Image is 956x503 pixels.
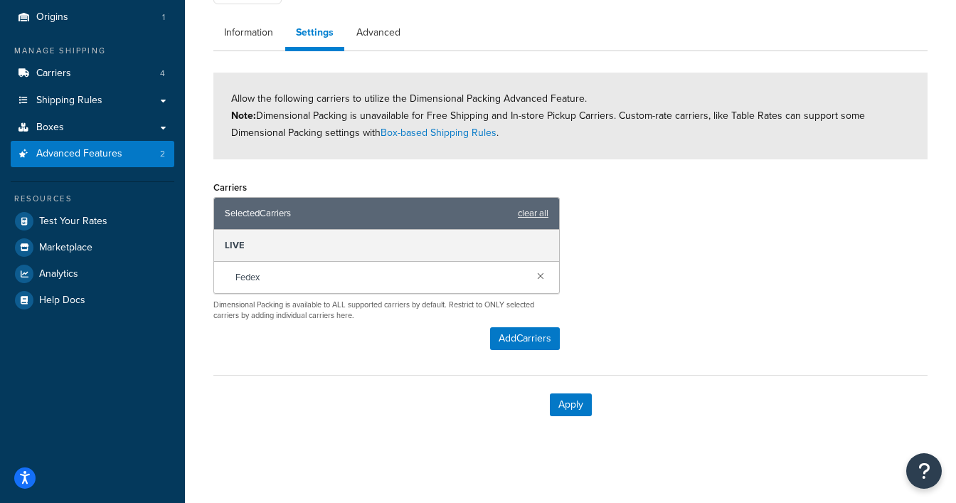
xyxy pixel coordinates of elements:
[285,18,344,51] a: Settings
[11,208,174,234] a: Test Your Rates
[39,242,92,254] span: Marketplace
[906,453,942,489] button: Open Resource Center
[346,18,411,47] a: Advanced
[11,235,174,260] a: Marketplace
[160,68,165,80] span: 4
[225,203,291,223] span: Selected Carriers
[11,141,174,167] li: Advanced Features
[213,182,247,193] label: Carriers
[36,68,71,80] span: Carriers
[490,327,560,350] button: AddCarriers
[160,148,165,160] span: 2
[39,268,78,280] span: Analytics
[11,45,174,57] div: Manage Shipping
[231,91,865,140] span: Allow the following carriers to utilize the Dimensional Packing Advanced Feature. Dimensional Pac...
[11,4,174,31] li: Origins
[36,148,122,160] span: Advanced Features
[214,230,559,262] div: LIVE
[11,261,174,287] a: Analytics
[39,295,85,307] span: Help Docs
[213,300,560,322] p: Dimensional Packing is available to ALL supported carriers by default. Restrict to ONLY selected ...
[11,4,174,31] a: Origins1
[39,216,107,228] span: Test Your Rates
[11,115,174,141] a: Boxes
[11,287,174,313] a: Help Docs
[550,393,592,416] button: Apply
[381,125,496,140] a: Box-based Shipping Rules
[518,203,548,223] a: clear all
[11,60,174,87] li: Carriers
[235,268,260,287] span: Fedex
[36,95,102,107] span: Shipping Rules
[162,11,165,23] span: 1
[11,88,174,114] a: Shipping Rules
[11,60,174,87] a: Carriers4
[11,141,174,167] a: Advanced Features2
[36,122,64,134] span: Boxes
[36,11,68,23] span: Origins
[231,108,256,123] strong: Note:
[213,18,284,47] a: Information
[11,193,174,205] div: Resources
